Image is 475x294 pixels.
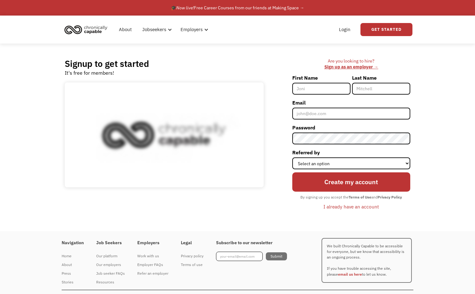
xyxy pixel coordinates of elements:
[292,83,350,95] input: Joni
[62,269,84,278] a: Press
[292,73,410,212] form: Member-Signup-Form
[137,269,168,278] a: Refer an employer
[297,193,405,201] div: By signing up you accept the and
[96,252,125,260] div: Our platform
[360,23,412,36] a: Get Started
[216,252,287,261] form: Footer Newsletter
[96,252,125,260] a: Our platform
[62,270,84,277] div: Press
[96,278,125,287] a: Resources
[292,73,350,83] label: First Name
[96,270,125,277] div: Job seeker FAQs
[176,5,194,11] em: Now live!
[292,58,410,70] div: Are you looking to hire? ‍
[292,108,410,119] input: john@doe.com
[216,252,263,261] input: your-email@email.com
[181,260,204,269] a: Terms of use
[96,240,125,246] h4: Job Seekers
[63,23,109,36] img: Chronically Capable logo
[266,252,287,260] input: Submit
[62,240,84,246] h4: Navigation
[181,26,203,33] div: Employers
[319,201,383,212] a: I already have an account
[324,64,378,70] a: Sign up as an employer →
[62,260,84,269] a: About
[171,4,304,12] div: 🎓 Free Career Courses from our friends at Making Space →
[142,26,166,33] div: Jobseekers
[181,252,204,260] div: Privacy policy
[292,98,410,108] label: Email
[65,58,149,69] h2: Signup to get started
[137,240,168,246] h4: Employers
[322,238,412,283] p: We built Chronically Capable to be accessible for everyone, but we know that accessibility is an ...
[292,147,410,157] label: Referred by
[177,20,210,40] div: Employers
[139,20,174,40] div: Jobseekers
[352,83,410,95] input: Mitchell
[62,278,84,286] div: Stories
[62,252,84,260] div: Home
[335,20,354,40] a: Login
[96,260,125,269] a: Our employers
[96,278,125,286] div: Resources
[292,172,410,192] input: Create my account
[96,269,125,278] a: Job seeker FAQs
[216,240,287,246] h4: Subscribe to our newsletter
[62,252,84,260] a: Home
[292,123,410,133] label: Password
[115,20,135,40] a: About
[137,252,168,260] a: Work with us
[137,252,168,260] div: Work with us
[378,195,402,199] strong: Privacy Policy
[63,23,112,36] a: home
[323,203,379,210] div: I already have an account
[65,69,114,77] div: It's free for members!
[338,272,362,277] a: email us here
[352,73,410,83] label: Last Name
[181,252,204,260] a: Privacy policy
[62,278,84,287] a: Stories
[349,195,371,199] strong: Terms of Use
[137,260,168,269] a: Employer FAQs
[181,240,204,246] h4: Legal
[137,270,168,277] div: Refer an employer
